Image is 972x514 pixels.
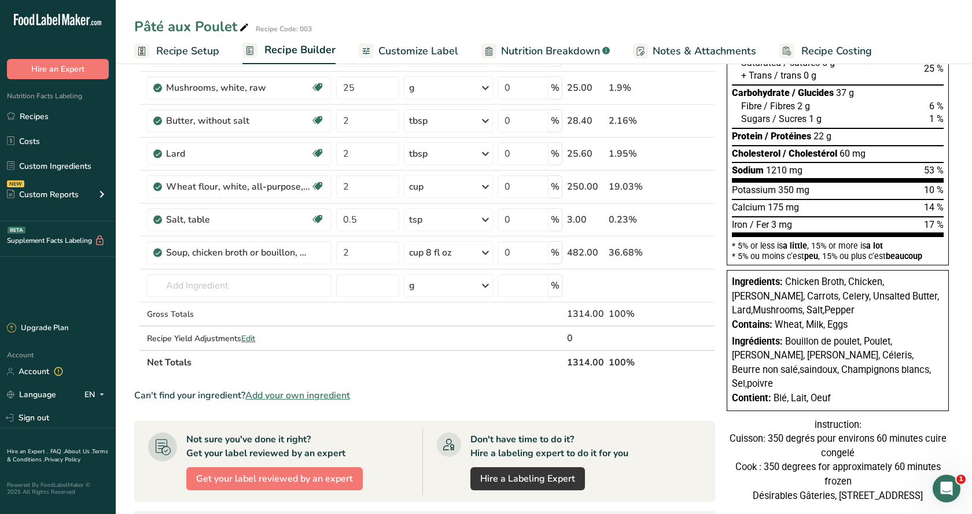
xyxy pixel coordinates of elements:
span: 14 % [924,202,944,213]
span: 22 g [813,131,831,142]
span: Nutrition Breakdown [501,43,600,59]
span: Recipe Costing [801,43,872,59]
span: 3 mg [771,219,792,230]
span: Cholesterol [732,148,780,159]
th: 100% [606,350,662,374]
span: / Glucides [792,87,834,98]
a: FAQ . [50,448,64,456]
a: Recipe Setup [134,38,219,64]
div: Salt, table [166,213,311,227]
a: Language [7,384,56,405]
div: Pâté aux Poulet [134,16,251,37]
th: Net Totals [145,350,565,374]
span: Fibre [741,101,761,112]
span: Contains: [732,319,772,330]
div: EN [84,388,109,402]
div: Recipe Yield Adjustments [147,332,332,345]
span: Carbohydrate [732,87,790,98]
div: Gross Totals [147,308,332,320]
span: beaucoup [886,252,922,261]
span: Recipe Builder [264,42,336,58]
span: Blé, Lait, Oeuf [774,393,831,404]
a: Recipe Costing [779,38,872,64]
div: BETA [8,227,25,234]
input: Add Ingredient [147,274,332,297]
div: 19.03% [609,180,660,194]
span: Notes & Attachments [653,43,756,59]
a: Notes & Attachments [633,38,756,64]
div: Custom Reports [7,188,79,201]
div: Powered By FoodLabelMaker © 2025 All Rights Reserved [7,482,109,495]
div: 1.95% [609,147,660,161]
span: Iron [732,219,748,230]
a: Hire a Labeling Expert [470,467,585,490]
div: Can't find your ingredient? [134,389,715,402]
span: / Cholestérol [783,148,837,159]
span: a little [783,241,807,250]
div: Butter, without salt [166,114,311,128]
span: / Fibres [764,101,795,112]
span: Customize Label [378,43,458,59]
div: Upgrade Plan [7,323,68,334]
span: 10 % [924,184,944,195]
div: 36.68% [609,246,660,260]
span: 1210 mg [766,165,802,176]
span: 1 g [809,113,822,124]
a: Nutrition Breakdown [481,38,610,64]
div: 28.40 [567,114,604,128]
div: 100% [609,307,660,321]
iframe: Intercom live chat [933,475,960,502]
span: / Fer [750,219,769,230]
span: Wheat, Milk, Eggs [775,319,848,330]
span: 1 % [929,113,944,124]
div: 3.00 [567,213,604,227]
div: Lard [166,147,311,161]
span: Sugars [741,113,770,124]
span: Sodium [732,165,764,176]
span: 6 % [929,101,944,112]
a: Recipe Builder [242,37,336,65]
span: 17 % [924,219,944,230]
span: / Sucres [772,113,807,124]
span: 1 [956,475,966,484]
span: 60 mg [840,148,866,159]
div: 0.23% [609,213,660,227]
div: 25.60 [567,147,604,161]
span: Recipe Setup [156,43,219,59]
div: Wheat flour, white, all-purpose, self-rising, enriched [166,180,311,194]
span: Protein [732,131,763,142]
span: 350 mg [778,184,809,195]
div: Recipe Code: 003 [256,24,312,34]
span: Bouillon de poulet, Poulet, [PERSON_NAME], [PERSON_NAME], Céleris, Beurre non salé,saindoux, Cham... [732,336,931,390]
a: Privacy Policy [45,456,80,464]
span: Ingrédients: [732,336,783,347]
div: 0 [567,331,604,345]
span: Edit [241,333,255,344]
span: 37 g [836,87,854,98]
span: Calcium [732,202,765,213]
button: Get your label reviewed by an expert [186,467,363,490]
div: Mushrooms, white, raw [166,81,311,95]
a: Terms & Conditions . [7,448,108,464]
div: NEW [7,180,24,187]
span: peu [804,252,818,261]
th: 1314.00 [565,350,606,374]
a: Hire an Expert . [7,448,48,456]
div: 1.9% [609,81,660,95]
div: 2.16% [609,114,660,128]
div: 1314.00 [567,307,604,321]
span: Get your label reviewed by an expert [196,472,353,486]
div: g [409,81,415,95]
div: tbsp [409,114,428,128]
div: 250.00 [567,180,604,194]
button: Hire an Expert [7,59,109,79]
div: Not sure you've done it right? Get your label reviewed by an expert [186,432,345,460]
span: Contient: [732,393,771,404]
div: 25.00 [567,81,604,95]
span: / trans [774,70,801,81]
span: Add your own ingredient [245,389,350,402]
div: g [409,279,415,293]
span: Potassium [732,184,776,195]
span: + Trans [741,70,772,81]
span: Chicken Broth, Chicken, [PERSON_NAME], Carrots, Celery, Unsalted Butter, Lard,Mushrooms, Salt,Pepper [732,276,939,316]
